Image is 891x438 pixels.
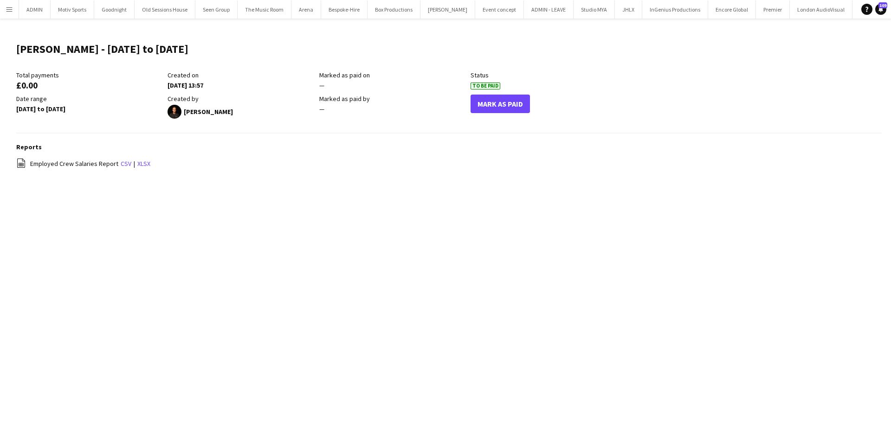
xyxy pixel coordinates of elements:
button: InGenius Productions [642,0,708,19]
a: csv [121,159,131,168]
button: Encore Global [708,0,756,19]
div: [DATE] 13:57 [168,81,314,89]
button: ADMIN [19,0,51,19]
button: The Music Room [238,0,291,19]
button: London AudioVisual [790,0,852,19]
button: JHLX [615,0,642,19]
span: — [319,81,324,89]
button: Studio MYA [574,0,615,19]
h1: [PERSON_NAME] - [DATE] to [DATE] [16,42,188,56]
a: xlsx [137,159,150,168]
button: [PERSON_NAME] [420,0,475,19]
button: Bespoke-Hire [321,0,368,19]
button: Motiv Sports [51,0,94,19]
button: Event concept [475,0,524,19]
button: Premier [756,0,790,19]
div: | [16,158,882,170]
span: — [319,105,324,113]
button: Seen Group [195,0,238,19]
span: To Be Paid [471,83,500,89]
div: Marked as paid by [319,95,466,103]
div: £0.00 [16,81,163,89]
button: Old Sessions House [135,0,195,19]
div: Total payments [16,71,163,79]
div: [PERSON_NAME] [168,105,314,119]
button: Arena [291,0,321,19]
span: Employed Crew Salaries Report [30,159,118,168]
button: Goodnight [94,0,135,19]
div: [DATE] to [DATE] [16,105,163,113]
div: Marked as paid on [319,71,466,79]
button: Box Productions [368,0,420,19]
div: Status [471,71,617,79]
h3: Reports [16,143,882,151]
button: ADMIN - LEAVE [524,0,574,19]
span: 109 [878,2,887,8]
div: Date range [16,95,163,103]
div: Created on [168,71,314,79]
button: Mark As Paid [471,95,530,113]
a: 109 [875,4,886,15]
div: Created by [168,95,314,103]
